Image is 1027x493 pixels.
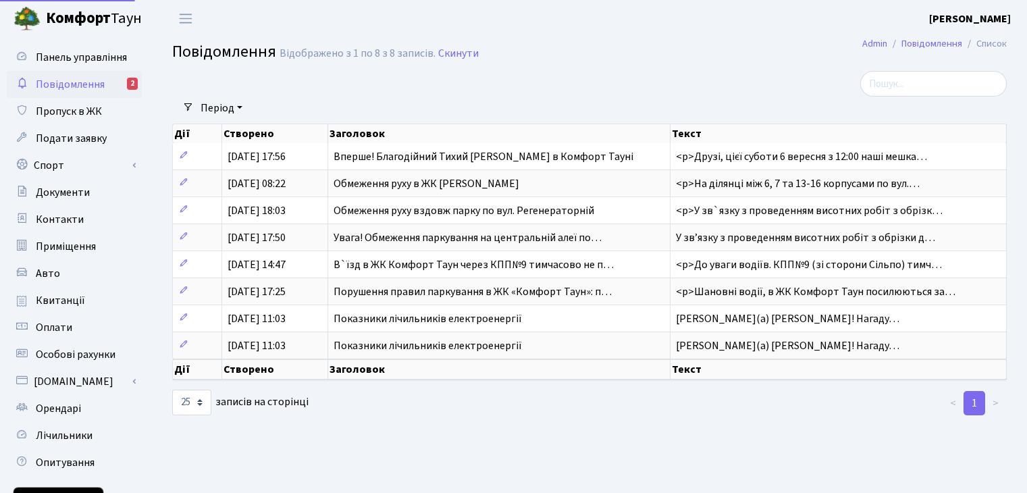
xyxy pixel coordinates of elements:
[46,7,142,30] span: Таун
[676,149,927,164] span: <p>Друзі, цієї суботи 6 вересня з 12:00 наші мешка…
[36,401,81,416] span: Орендарі
[36,212,84,227] span: Контакти
[36,320,72,335] span: Оплати
[36,185,90,200] span: Документи
[860,71,1007,97] input: Пошук...
[7,314,142,341] a: Оплати
[228,257,286,272] span: [DATE] 14:47
[328,359,670,380] th: Заголовок
[334,311,522,326] span: Показники лічильників електроенергії
[7,233,142,260] a: Приміщення
[676,230,935,245] span: У звʼязку з проведенням висотних робіт з обрізки д…
[36,455,95,470] span: Опитування
[173,359,222,380] th: Дії
[328,124,670,143] th: Заголовок
[7,179,142,206] a: Документи
[334,338,522,353] span: Показники лічильників електроенергії
[676,338,899,353] span: [PERSON_NAME](а) [PERSON_NAME]! Нагаду…
[929,11,1011,26] b: [PERSON_NAME]
[7,152,142,179] a: Спорт
[172,40,276,63] span: Повідомлення
[172,390,211,415] select: записів на сторінці
[228,311,286,326] span: [DATE] 11:03
[36,50,127,65] span: Панель управління
[36,131,107,146] span: Подати заявку
[334,230,602,245] span: Увага! Обмеження паркування на центральній алеї по…
[36,347,115,362] span: Особові рахунки
[228,338,286,353] span: [DATE] 11:03
[862,36,887,51] a: Admin
[36,104,102,119] span: Пропуск в ЖК
[670,124,1007,143] th: Текст
[228,149,286,164] span: [DATE] 17:56
[7,44,142,71] a: Панель управління
[173,124,222,143] th: Дії
[7,125,142,152] a: Подати заявку
[14,5,41,32] img: logo.png
[7,395,142,422] a: Орендарі
[7,206,142,233] a: Контакти
[929,11,1011,27] a: [PERSON_NAME]
[7,422,142,449] a: Лічильники
[36,266,60,281] span: Авто
[438,47,479,60] a: Скинути
[280,47,436,60] div: Відображено з 1 по 8 з 8 записів.
[195,97,248,120] a: Період
[7,368,142,395] a: [DOMAIN_NAME]
[127,78,138,90] div: 2
[334,203,594,218] span: Обмеження руху вздовж парку по вул. Регенераторній
[670,359,1007,380] th: Текст
[36,428,93,443] span: Лічильники
[676,257,942,272] span: <p>До уваги водіїв. КПП№9 (зі сторони Сільпо) тимч…
[334,149,633,164] span: Вперше! Благодійний Тихий [PERSON_NAME] в Комфорт Тауні
[334,176,519,191] span: Обмеження руху в ЖК [PERSON_NAME]
[7,98,142,125] a: Пропуск в ЖК
[676,203,943,218] span: <p>У зв`язку з проведенням висотних робіт з обрізк…
[901,36,962,51] a: Повідомлення
[169,7,203,30] button: Переключити навігацію
[228,203,286,218] span: [DATE] 18:03
[7,449,142,476] a: Опитування
[222,124,328,143] th: Створено
[228,176,286,191] span: [DATE] 08:22
[36,77,105,92] span: Повідомлення
[7,71,142,98] a: Повідомлення2
[228,230,286,245] span: [DATE] 17:50
[334,284,612,299] span: Порушення правил паркування в ЖК «Комфорт Таун»: п…
[222,359,328,380] th: Створено
[36,239,96,254] span: Приміщення
[962,36,1007,51] li: Список
[172,390,309,415] label: записів на сторінці
[7,287,142,314] a: Квитанції
[676,176,920,191] span: <p>На ділянці між 6, 7 та 13-16 корпусами по вул.…
[46,7,111,29] b: Комфорт
[228,284,286,299] span: [DATE] 17:25
[7,260,142,287] a: Авто
[842,30,1027,58] nav: breadcrumb
[964,391,985,415] a: 1
[676,311,899,326] span: [PERSON_NAME](а) [PERSON_NAME]! Нагаду…
[334,257,614,272] span: В`їзд в ЖК Комфорт Таун через КПП№9 тимчасово не п…
[676,284,955,299] span: <p>Шановні водії, в ЖК Комфорт Таун посилюються за…
[7,341,142,368] a: Особові рахунки
[36,293,85,308] span: Квитанції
